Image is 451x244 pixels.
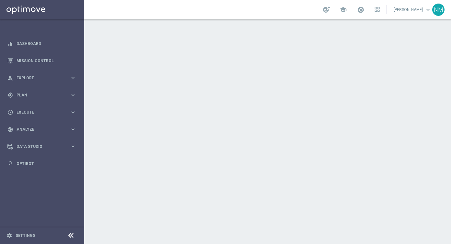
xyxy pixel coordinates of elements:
[7,41,76,46] button: equalizer Dashboard
[6,233,12,238] i: settings
[7,144,70,150] div: Data Studio
[7,75,13,81] i: person_search
[340,6,347,13] span: school
[7,127,76,132] button: track_changes Analyze keyboard_arrow_right
[7,93,76,98] button: gps_fixed Plan keyboard_arrow_right
[7,92,13,98] i: gps_fixed
[7,144,76,149] button: Data Studio keyboard_arrow_right
[17,145,70,149] span: Data Studio
[7,92,70,98] div: Plan
[16,234,35,238] a: Settings
[7,75,76,81] button: person_search Explore keyboard_arrow_right
[17,128,70,131] span: Analyze
[70,75,76,81] i: keyboard_arrow_right
[7,161,13,167] i: lightbulb
[70,92,76,98] i: keyboard_arrow_right
[7,75,70,81] div: Explore
[70,109,76,115] i: keyboard_arrow_right
[424,6,432,13] span: keyboard_arrow_down
[17,155,76,172] a: Optibot
[432,4,445,16] div: NM
[7,41,13,47] i: equalizer
[7,35,76,52] div: Dashboard
[7,161,76,166] button: lightbulb Optibot
[7,52,76,69] div: Mission Control
[17,52,76,69] a: Mission Control
[7,58,76,63] button: Mission Control
[17,93,70,97] span: Plan
[7,127,70,132] div: Analyze
[7,155,76,172] div: Optibot
[70,143,76,150] i: keyboard_arrow_right
[70,126,76,132] i: keyboard_arrow_right
[7,110,76,115] button: play_circle_outline Execute keyboard_arrow_right
[393,5,432,15] a: [PERSON_NAME]keyboard_arrow_down
[17,76,70,80] span: Explore
[17,35,76,52] a: Dashboard
[17,110,70,114] span: Execute
[7,127,13,132] i: track_changes
[7,109,13,115] i: play_circle_outline
[7,109,70,115] div: Execute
